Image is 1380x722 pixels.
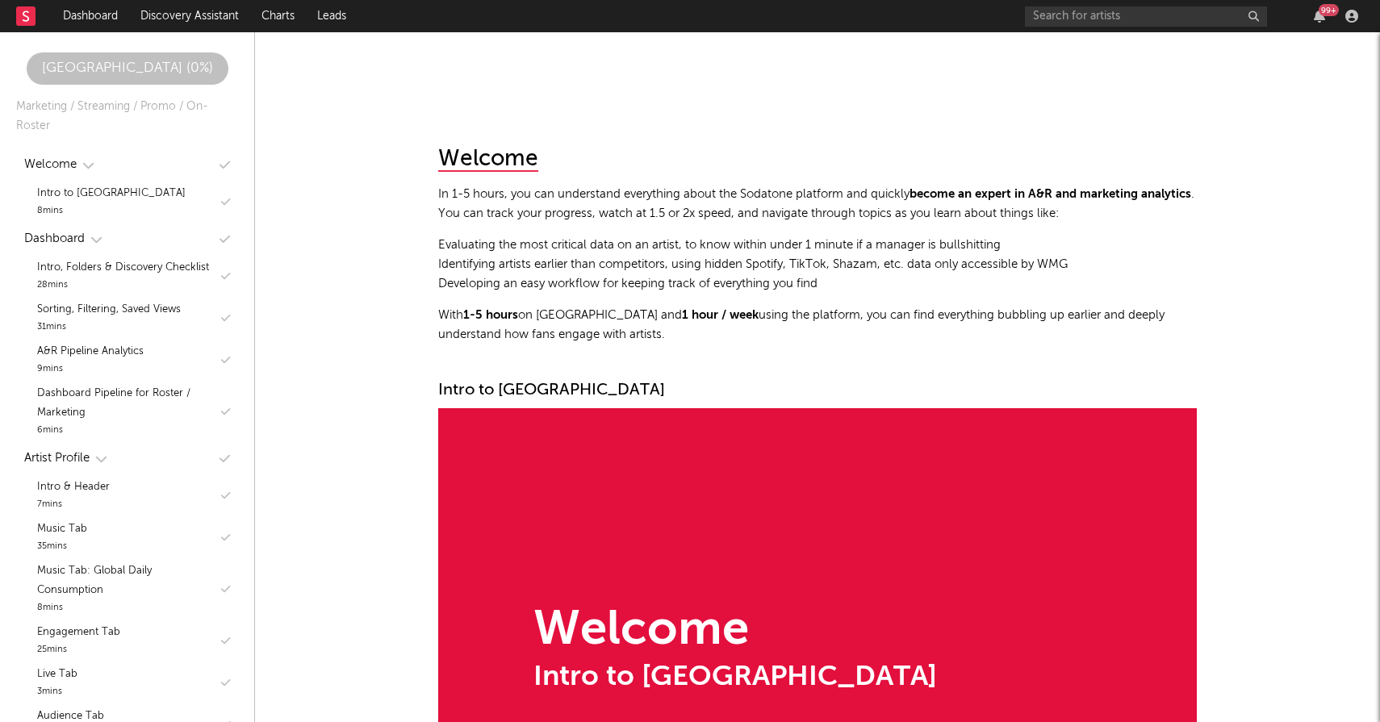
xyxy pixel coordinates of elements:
li: Developing an easy workflow for keeping track of everything you find [438,274,1197,294]
div: Intro to [GEOGRAPHIC_DATA] [37,184,186,203]
div: 6 mins [37,423,217,439]
div: Dashboard [24,229,85,248]
div: [GEOGRAPHIC_DATA] ( 0 %) [27,59,228,78]
strong: become an expert in A&R and marketing analytics [910,188,1191,200]
p: With on [GEOGRAPHIC_DATA] and using the platform, you can find everything bubbling up earlier and... [438,306,1197,344]
div: Intro to [GEOGRAPHIC_DATA] [438,381,1197,400]
div: 3 mins [37,684,77,700]
div: Dashboard Pipeline for Roster / Marketing [37,384,217,423]
div: Sorting, Filtering, Saved Views [37,300,181,319]
div: 8 mins [37,203,186,219]
div: 8 mins [37,600,217,616]
div: Engagement Tab [37,623,120,642]
p: In 1-5 hours, you can understand everything about the Sodatone platform and quickly . You can tra... [438,185,1197,223]
input: Search for artists [1025,6,1267,27]
div: Intro to [GEOGRAPHIC_DATA] [533,663,937,691]
div: 99 + [1319,4,1339,16]
div: Music Tab: Global Daily Consumption [37,561,217,600]
div: Music Tab [37,520,87,539]
div: 9 mins [37,361,144,378]
div: Welcome [533,607,937,655]
strong: 1-5 hours [463,309,518,321]
div: Artist Profile [24,449,90,468]
div: Welcome [438,148,538,172]
div: A&R Pipeline Analytics [37,342,144,361]
strong: 1 hour / week [682,309,759,321]
div: Live Tab [37,665,77,684]
div: 31 mins [37,319,181,336]
div: 28 mins [37,278,209,294]
div: 25 mins [37,642,120,658]
div: Intro, Folders & Discovery Checklist [37,258,209,278]
button: 99+ [1314,10,1325,23]
li: Identifying artists earlier than competitors, using hidden Spotify, TikTok, Shazam, etc. data onl... [438,255,1197,274]
div: 7 mins [37,497,110,513]
div: 35 mins [37,539,87,555]
li: Evaluating the most critical data on an artist, to know within under 1 minute if a manager is bul... [438,236,1197,255]
div: Welcome [24,155,77,174]
div: Marketing / Streaming / Promo / On-Roster [16,97,238,136]
div: Intro & Header [37,478,110,497]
